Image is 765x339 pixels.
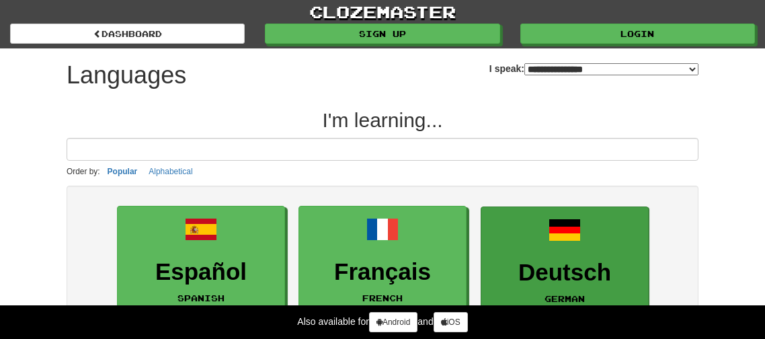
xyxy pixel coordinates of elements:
[117,206,285,313] a: EspañolSpanish
[265,24,499,44] a: Sign up
[306,259,459,285] h3: Français
[177,293,225,303] small: Spanish
[369,312,417,332] a: Android
[298,206,467,313] a: FrançaisFrench
[434,312,468,332] a: iOS
[67,109,698,131] h2: I'm learning...
[10,24,245,44] a: dashboard
[488,260,641,286] h3: Deutsch
[67,62,186,89] h1: Languages
[481,206,649,313] a: DeutschGerman
[124,259,278,285] h3: Español
[489,62,698,75] label: I speak:
[524,63,698,75] select: I speak:
[520,24,755,44] a: Login
[145,164,196,179] button: Alphabetical
[67,167,100,176] small: Order by:
[545,294,585,303] small: German
[362,293,403,303] small: French
[104,164,142,179] button: Popular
